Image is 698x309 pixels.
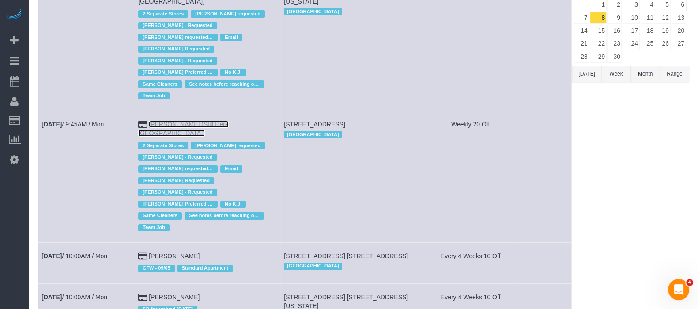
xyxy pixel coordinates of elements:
a: [PERSON_NAME] [149,252,200,259]
i: Credit Card Payment [138,122,147,128]
span: Same Cleaners [138,212,182,219]
span: Email [220,165,242,172]
td: Frequency [426,111,515,243]
span: Email [220,34,242,41]
span: [GEOGRAPHIC_DATA] [284,131,342,138]
a: 27 [672,38,686,50]
span: [PERSON_NAME] Preferred for [STREET_ADDRESS][PERSON_NAME] [138,69,218,76]
iframe: Intercom live chat [668,279,689,300]
span: [STREET_ADDRESS] [284,121,345,128]
a: 25 [641,38,655,50]
a: [DATE]/ 10:00AM / Mon [42,294,107,301]
i: Credit Card Payment [138,294,147,301]
b: [DATE] [42,121,62,128]
a: 17 [623,25,639,37]
span: [PERSON_NAME] - Requested [138,57,217,64]
a: 10 [623,12,639,24]
a: 26 [656,38,671,50]
span: 2 Separate Stores [138,10,188,17]
span: [PERSON_NAME] Requested [138,46,214,53]
a: 8 [590,12,606,24]
td: Service location [280,111,426,243]
span: See notes before reaching out to customer [185,212,264,219]
a: 13 [672,12,686,24]
a: 24 [623,38,639,50]
button: [DATE] [572,66,601,82]
div: Location [284,6,422,17]
td: Customer [135,111,280,243]
span: [PERSON_NAME] requested [STREET_ADDRESS] [138,165,218,172]
a: 18 [641,25,655,37]
i: Credit Card Payment [138,253,147,259]
a: 7 [574,12,589,24]
span: [PERSON_NAME] requested [191,142,265,149]
a: 20 [672,25,686,37]
button: Range [660,66,689,82]
span: [PERSON_NAME] Preferred for [STREET_ADDRESS][PERSON_NAME] [138,201,218,208]
a: 22 [590,38,606,50]
a: 23 [607,38,622,50]
a: 11 [641,12,655,24]
div: Location [284,129,422,140]
b: [DATE] [42,294,62,301]
span: [PERSON_NAME] - Requested [138,154,217,161]
a: [PERSON_NAME] (Still Here [GEOGRAPHIC_DATA]) [138,121,228,137]
span: 2 Separate Stores [138,142,188,149]
button: Week [601,66,630,82]
td: Assigned to [515,243,571,283]
span: No K.J. [220,69,246,76]
span: 4 [686,279,693,286]
a: 14 [574,25,589,37]
a: [DATE]/ 10:00AM / Mon [42,252,107,259]
span: [GEOGRAPHIC_DATA] [284,263,342,270]
td: Customer [135,243,280,283]
a: 16 [607,25,622,37]
span: [STREET_ADDRESS] [STREET_ADDRESS] [284,252,408,259]
a: 30 [607,51,622,63]
a: [PERSON_NAME] [149,294,200,301]
span: [PERSON_NAME] - Requested [138,22,217,29]
span: Team Job [138,92,170,99]
td: Schedule date [38,111,135,243]
span: [PERSON_NAME] requested [STREET_ADDRESS] [138,34,218,41]
button: Month [631,66,660,82]
a: 12 [656,12,671,24]
a: 15 [590,25,606,37]
td: Service location [280,243,426,283]
span: [PERSON_NAME] requested [191,10,265,17]
td: Schedule date [38,243,135,283]
span: CFW - 09/05 [138,265,174,272]
a: 29 [590,51,606,63]
a: 19 [656,25,671,37]
td: Frequency [426,243,515,283]
div: Location [284,260,422,272]
span: See notes before reaching out to customer [185,80,264,88]
td: Assigned to [515,111,571,243]
img: Automaid Logo [5,9,23,21]
b: [DATE] [42,252,62,259]
span: Standard Apartment [177,265,233,272]
span: [PERSON_NAME] - Requested [138,189,217,196]
a: 9 [607,12,622,24]
a: 21 [574,38,589,50]
span: Same Cleaners [138,80,182,88]
span: No K.J. [220,201,246,208]
a: 28 [574,51,589,63]
span: [PERSON_NAME] Requested [138,177,214,184]
span: Team Job [138,224,170,231]
a: [DATE]/ 9:45AM / Mon [42,121,104,128]
span: [GEOGRAPHIC_DATA] [284,8,342,15]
